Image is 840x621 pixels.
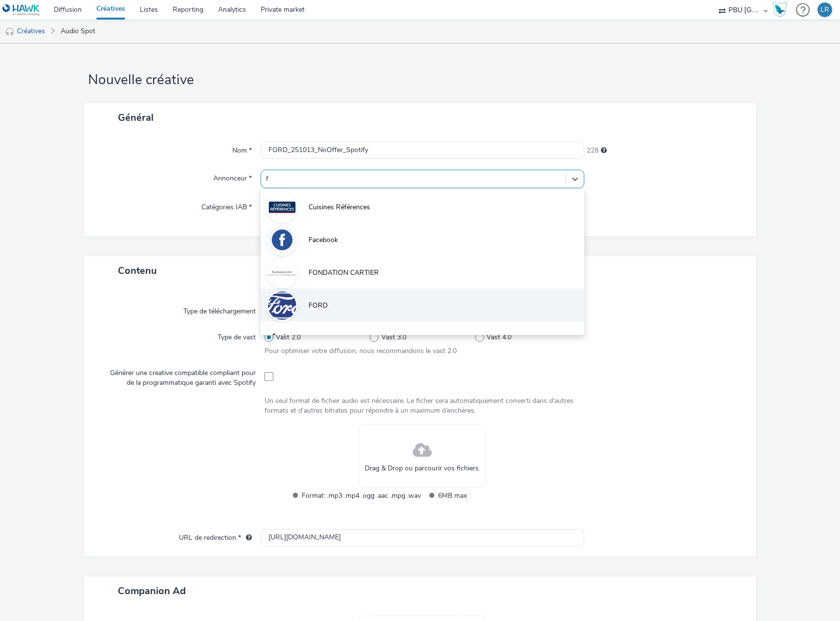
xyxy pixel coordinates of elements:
[118,111,154,124] span: Général
[175,529,256,543] label: URL de redirection *
[102,364,260,388] label: Générer une creative compatible compliant pour de la programmatique garanti avec Spotify
[773,2,787,18] img: Hawk Academy
[228,142,256,155] label: Nom *
[309,268,379,278] span: FONDATION CARTIER
[261,529,584,546] input: url...
[2,4,40,16] img: undefined Logo
[381,333,406,342] span: Vast 3.0
[241,533,252,543] div: L'URL de redirection sera utilisée comme URL de validation avec certains SSP et ce sera l'URL de ...
[268,291,296,320] img: FORD
[209,170,256,183] label: Annonceur *
[261,142,584,159] input: Nom
[438,490,557,501] span: 6MB max
[118,264,157,277] span: Contenu
[309,235,338,245] span: Facebook
[773,2,791,18] a: Hawk Academy
[5,27,15,37] img: audio
[118,584,186,598] span: Companion Ad
[820,2,829,17] div: LR
[84,71,756,89] h1: Nouvelle créative
[601,146,607,155] div: 255 caractères maximum
[309,333,346,343] span: FORTUNEO
[265,396,580,416] div: Un seul format de fichier audio est nécessaire. Le ficher sera automatiquement converti dans d'au...
[302,490,421,501] span: Format: .mp3 .mp4 .ogg .aac .mpg .wav
[179,303,260,316] label: Type de téléchargement
[214,329,260,342] label: Type de vast
[268,193,296,222] img: Cuisines Références
[268,324,296,353] img: FORTUNEO
[56,20,100,43] a: Audio Spot
[486,333,511,342] span: Vast 4.0
[276,333,301,342] span: Vast 2.0
[587,146,598,155] span: 228
[309,301,328,310] span: FORD
[268,226,296,254] img: Facebook
[365,464,480,473] span: Drag & Drop ou parcourir vos fichiers.
[309,202,370,212] span: Cuisines Références
[265,346,457,355] span: Pour optimiser votre diffusion, nous recommandons le vast 2.0
[268,259,296,287] img: FONDATION CARTIER
[198,199,256,212] label: Catégories IAB *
